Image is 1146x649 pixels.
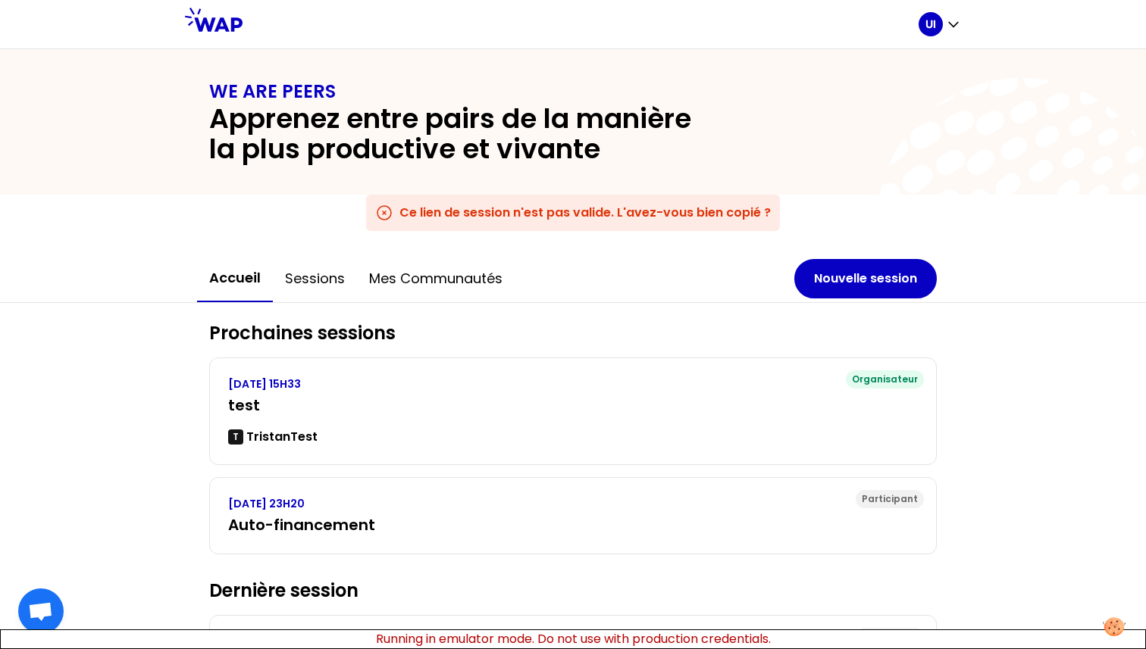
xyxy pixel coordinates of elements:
[228,496,918,535] a: [DATE] 23H20Auto-financement
[794,259,937,298] button: Nouvelle session
[197,255,273,302] button: Accueil
[1094,608,1135,645] button: Manage your preferences about cookies
[209,80,937,104] h1: WE ARE PEERS
[18,588,64,634] a: Ouvrir le chat
[246,428,318,446] p: TristanTest
[925,17,936,32] p: UI
[209,104,719,164] h2: Apprenez entre pairs de la manière la plus productive et vivante
[856,490,924,508] div: Participant
[856,628,924,646] div: Participant
[357,256,515,301] button: Mes communautés
[233,431,239,443] p: T
[228,376,918,446] a: [DATE] 15H33testTTristanTest
[228,395,918,416] h3: test
[919,12,961,36] button: UI
[209,321,937,345] h2: Prochaines sessions
[846,370,924,388] div: Organisateur
[399,204,771,222] h3: Ce lien de session n'est pas valide. L'avez-vous bien copié ?
[228,376,918,392] p: [DATE] 15H33
[228,514,918,535] h3: Auto-financement
[209,579,937,603] h2: Dernière session
[228,496,918,511] p: [DATE] 23H20
[273,256,357,301] button: Sessions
